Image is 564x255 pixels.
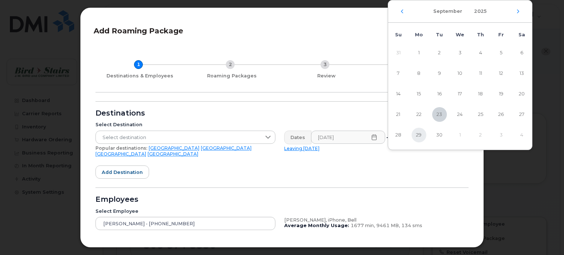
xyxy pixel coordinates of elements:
div: Roaming Packages [187,73,276,79]
td: 26 [491,104,511,125]
span: 17 [453,87,467,101]
td: 1 [450,125,470,145]
span: 8 [412,66,426,81]
span: 14 [391,87,406,101]
td: 1 [409,43,429,63]
td: 15 [409,84,429,104]
span: 9 [432,66,447,81]
td: 23 [429,104,450,125]
a: Leaving [DATE] [284,146,319,151]
td: 3 [450,43,470,63]
span: We [456,32,464,37]
span: 3 [453,45,467,60]
span: 30 [432,128,447,142]
span: 15 [412,87,426,101]
td: 2 [470,125,491,145]
td: 4 [470,43,491,63]
span: Add destination [102,169,143,176]
td: 28 [388,125,409,145]
span: 1 [412,45,426,60]
td: 8 [409,63,429,84]
span: 5 [494,45,509,60]
td: 18 [470,84,491,104]
b: Average Monthly Usage: [284,223,349,228]
td: 21 [388,104,409,125]
td: 9 [429,63,450,84]
div: 3 [321,60,329,69]
span: Tu [436,32,443,37]
td: 6 [511,43,532,63]
span: Mo [415,32,423,37]
span: 18 [473,87,488,101]
span: Select destination [96,131,261,144]
td: 7 [388,63,409,84]
span: Add Roaming Package [94,26,183,35]
span: Th [477,32,484,37]
span: 16 [432,87,447,101]
span: Su [395,32,402,37]
span: 7 [391,66,406,81]
td: 4 [511,125,532,145]
span: 27 [514,107,529,122]
span: 22 [412,107,426,122]
div: Select Employee [95,208,275,214]
span: 12 [494,66,509,81]
div: Destinations [95,110,469,116]
div: Review [282,73,371,79]
div: [PERSON_NAME], iPhone, Bell [284,217,464,223]
span: 4 [473,45,488,60]
span: 9461 MB, [376,223,400,228]
span: 29 [412,128,426,142]
td: 22 [409,104,429,125]
td: 31 [388,43,409,63]
td: 29 [409,125,429,145]
span: 23 [432,107,447,122]
button: Add destination [95,165,149,179]
td: 20 [511,84,532,104]
div: - [385,131,390,144]
span: 21 [391,107,406,122]
button: Choose Month [429,5,467,18]
div: Finish [377,73,466,79]
span: 28 [391,128,406,142]
button: Choose Year [470,5,491,18]
td: 27 [511,104,532,125]
span: 19 [494,87,509,101]
a: [GEOGRAPHIC_DATA] [148,151,198,157]
td: 25 [470,104,491,125]
button: Previous Month [400,9,404,14]
span: Fr [498,32,504,37]
a: [GEOGRAPHIC_DATA] [201,145,252,151]
span: 2 [432,45,447,60]
div: Employees [95,197,469,203]
a: [GEOGRAPHIC_DATA] [95,151,146,157]
td: 12 [491,63,511,84]
span: Popular destinations: [95,145,147,151]
span: 20 [514,87,529,101]
span: 10 [453,66,467,81]
button: Next Month [516,9,520,14]
input: Please fill out this field [311,131,385,144]
input: Search device [95,217,275,230]
span: 24 [453,107,467,122]
td: 30 [429,125,450,145]
td: 16 [429,84,450,104]
iframe: Messenger Launcher [532,223,558,249]
td: 24 [450,104,470,125]
td: 5 [491,43,511,63]
td: 13 [511,63,532,84]
td: 14 [388,84,409,104]
span: 1677 min, [351,223,375,228]
span: 11 [473,66,488,81]
span: 134 sms [401,223,422,228]
span: 26 [494,107,509,122]
td: 17 [450,84,470,104]
span: 25 [473,107,488,122]
td: 10 [450,63,470,84]
div: 2 [226,60,235,69]
div: Select Destination [95,122,275,128]
td: 3 [491,125,511,145]
span: Sa [518,32,525,37]
span: 6 [514,45,529,60]
span: 13 [514,66,529,81]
